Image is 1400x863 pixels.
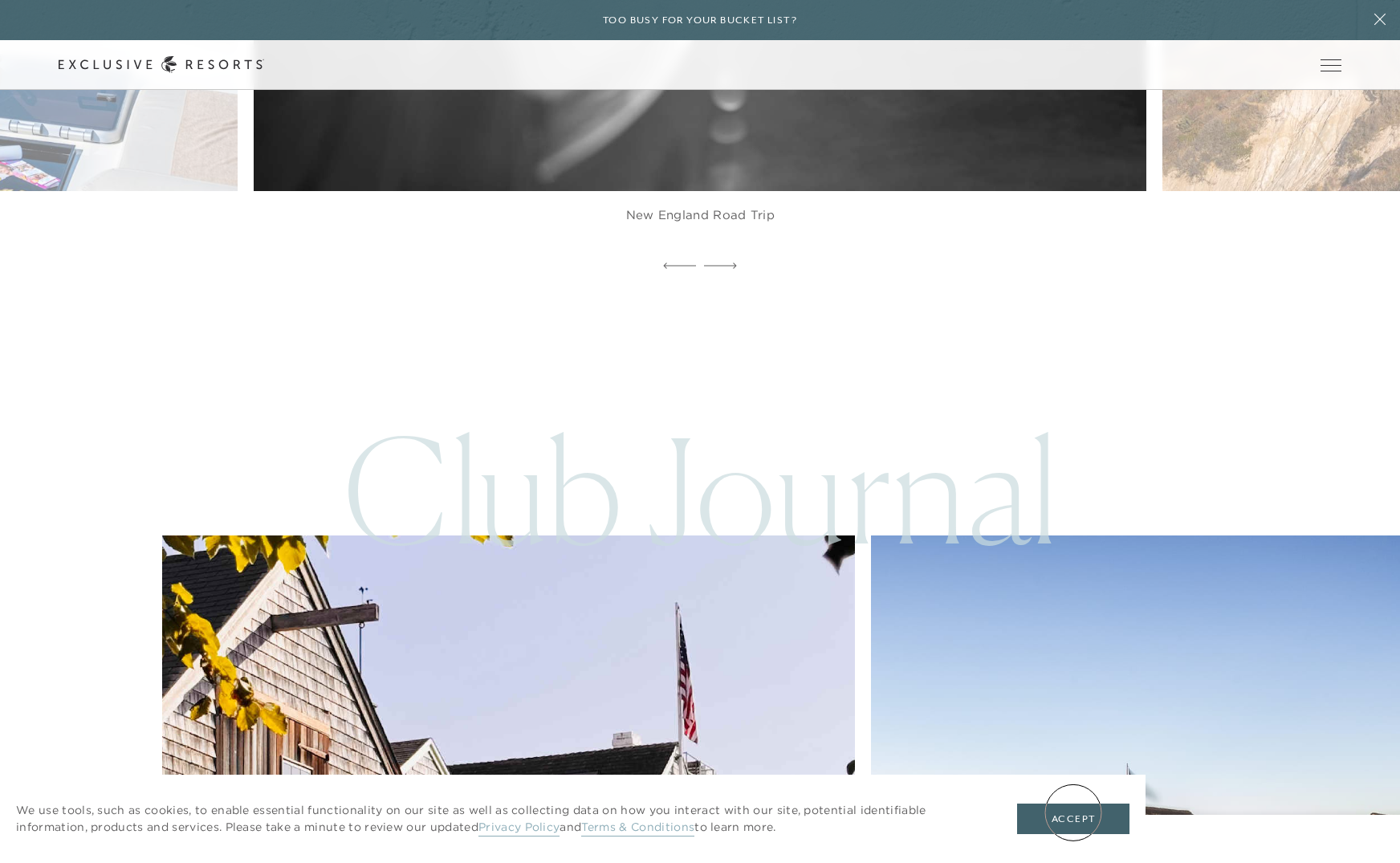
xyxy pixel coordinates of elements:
[1017,804,1129,834] button: Accept
[16,802,985,836] p: We use tools, such as cookies, to enable essential functionality on our site as well as collectin...
[603,13,797,28] h6: Too busy for your bucket list?
[478,820,560,837] a: Privacy Policy
[1321,59,1341,71] button: Open navigation
[581,820,694,837] a: Terms & Conditions
[254,191,1146,255] figcaption: New England Road Trip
